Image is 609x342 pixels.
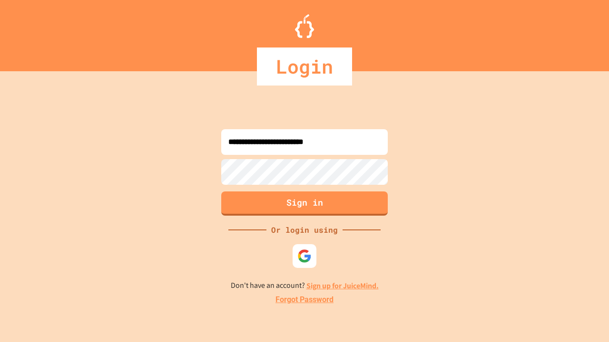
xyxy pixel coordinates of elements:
div: Login [257,47,352,85]
a: Sign up for JuiceMind. [306,281,379,291]
a: Forgot Password [275,294,334,305]
img: Logo.svg [295,14,314,38]
div: Or login using [266,224,343,236]
button: Sign in [221,191,388,216]
img: google-icon.svg [297,249,312,263]
p: Don't have an account? [231,280,379,292]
